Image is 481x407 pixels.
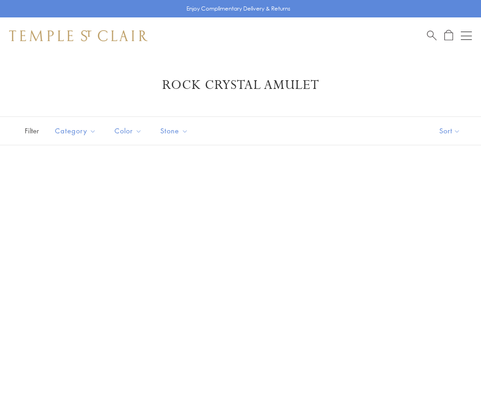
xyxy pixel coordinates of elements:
[153,121,195,141] button: Stone
[427,30,437,41] a: Search
[156,125,195,137] span: Stone
[108,121,149,141] button: Color
[461,30,472,41] button: Open navigation
[110,125,149,137] span: Color
[23,77,458,93] h1: Rock Crystal Amulet
[419,117,481,145] button: Show sort by
[50,125,103,137] span: Category
[186,4,290,13] p: Enjoy Complimentary Delivery & Returns
[444,30,453,41] a: Open Shopping Bag
[48,121,103,141] button: Category
[9,30,148,41] img: Temple St. Clair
